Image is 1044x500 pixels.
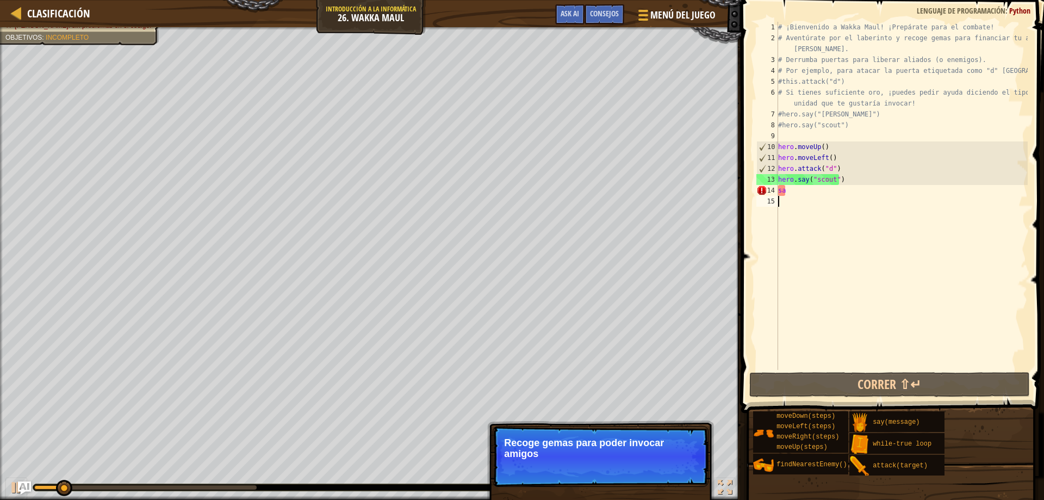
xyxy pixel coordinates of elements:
span: while-true loop [873,440,931,448]
button: Ask AI [18,482,31,495]
img: portrait.png [849,456,870,477]
img: portrait.png [753,423,774,443]
span: moveUp(steps) [776,443,828,451]
span: say(message) [873,418,919,426]
span: findNearestEnemy() [776,461,847,468]
div: 6 [756,87,778,109]
div: 13 [756,174,778,185]
div: 12 [757,163,778,174]
span: Clasificación [27,6,90,21]
div: 2 [756,33,778,54]
div: 10 [757,141,778,152]
div: 14 [756,185,778,196]
button: Correr ⇧↵ [749,372,1030,397]
button: Ask AI [555,4,585,24]
span: : [42,34,46,41]
button: Alterna pantalla completa. [714,478,736,500]
img: portrait.png [849,434,870,455]
div: 3 [756,54,778,65]
p: Recoge gemas para poder invocar amigos [504,437,697,459]
span: Menú del Juego [650,8,716,22]
span: Python [1009,5,1030,16]
div: 5 [756,76,778,87]
button: Ctrl + P: Play [5,478,27,500]
div: 1 [756,22,778,33]
span: Incompleto [46,34,89,41]
span: Ask AI [561,8,579,18]
span: : [1005,5,1009,16]
img: portrait.png [753,455,774,476]
span: attack(target) [873,462,928,470]
span: moveDown(steps) [776,412,835,420]
div: 15 [756,196,778,207]
span: Lenguaje de programación [917,5,1005,16]
div: 8 [756,120,778,131]
span: Objetivos [5,34,42,41]
img: portrait.png [849,412,870,433]
span: Consejos [590,8,619,18]
button: Menú del Juego [630,4,722,30]
div: 4 [756,65,778,76]
div: 11 [757,152,778,163]
span: moveLeft(steps) [776,423,835,430]
a: Clasificación [22,6,90,21]
div: 9 [756,131,778,141]
div: 7 [756,109,778,120]
span: moveRight(steps) [776,433,839,441]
